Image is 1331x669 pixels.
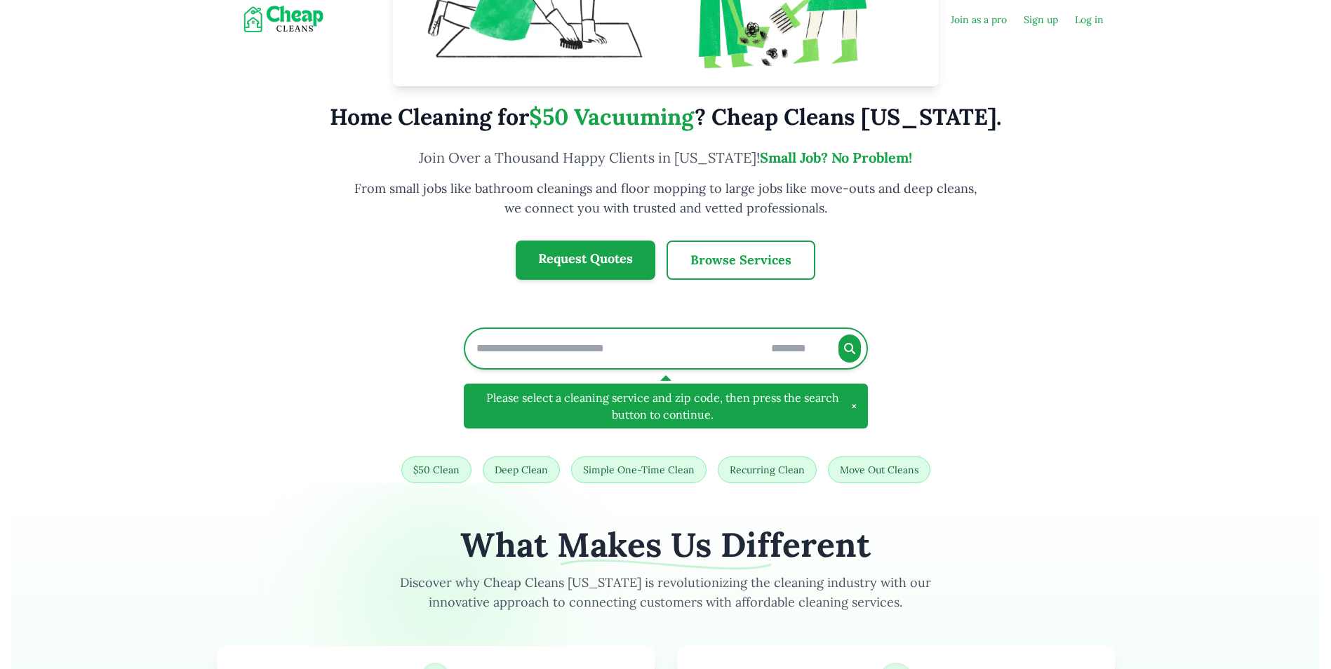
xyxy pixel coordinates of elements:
a: Join as a pro [951,13,1007,27]
span: Please select a cleaning service and zip code, then press the search button to continue. [475,389,851,423]
button: Deep Clean [483,457,560,483]
img: Cheap Cleans Florida [228,6,345,34]
span: $50 [529,102,568,131]
button: Move Out Cleans [828,457,930,483]
span: Small Job? No Problem! [760,149,912,166]
button: $50 Clean [401,457,471,483]
h2: What Makes Us Different [217,528,1115,562]
button: Simple One-Time Clean [571,457,707,483]
p: Discover why Cheap Cleans [US_STATE] is revolutionizing the cleaning industry with our innovative... [396,573,935,612]
a: Log in [1075,13,1104,27]
a: Sign up [1024,13,1058,27]
p: From small jobs like bathroom cleanings and floor mopping to large jobs like move-outs and deep c... [352,179,980,218]
span: Vacuuming [574,102,695,131]
h1: Home Cleaning for ? Cheap Cleans [US_STATE]. [330,103,1001,131]
h2: Join Over a Thousand Happy Clients in [US_STATE]! [352,148,980,168]
a: Request Quotes [516,241,655,280]
button: × [851,398,857,414]
button: Recurring Clean [718,457,817,483]
a: Browse Services [667,241,815,280]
